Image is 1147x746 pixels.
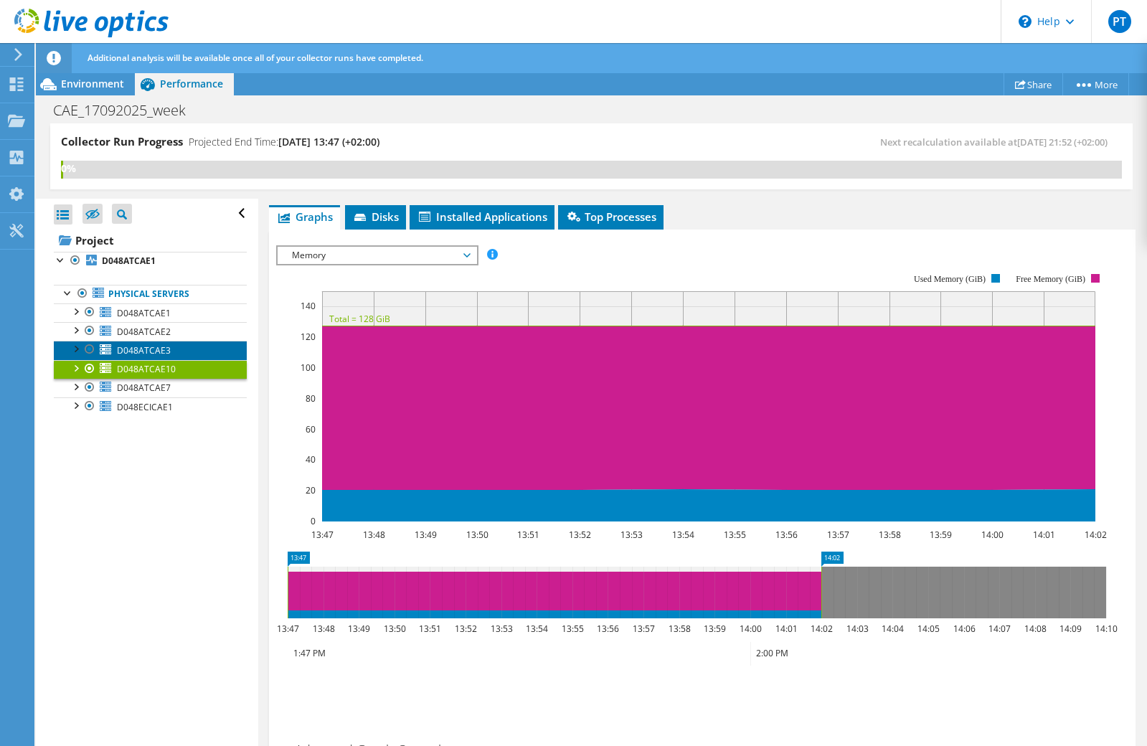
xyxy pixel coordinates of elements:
text: 0 [311,515,316,527]
text: 13:57 [632,623,654,635]
text: 40 [306,453,316,466]
text: 14:09 [1059,623,1081,635]
text: 100 [301,362,316,374]
text: 14:01 [1032,529,1054,541]
span: Top Processes [565,209,656,224]
text: 140 [301,300,316,312]
text: 20 [306,484,316,496]
span: Memory [285,247,469,264]
a: D048ATCAE3 [54,341,247,359]
b: D048ATCAE1 [102,255,156,267]
span: D048ECICAE1 [117,401,173,413]
text: 14:05 [917,623,939,635]
span: D048ATCAE7 [117,382,171,394]
text: 13:47 [311,529,333,541]
h4: Projected End Time: [189,134,379,150]
text: Free Memory (GiB) [1016,274,1085,284]
text: 13:50 [466,529,488,541]
text: 13:53 [620,529,642,541]
text: Total = 128 GiB [329,313,390,325]
a: Project [54,229,247,252]
a: D048ATCAE1 [54,252,247,270]
span: Additional analysis will be available once all of your collector runs have completed. [88,52,423,64]
text: 14:02 [810,623,832,635]
a: D048ATCAE7 [54,379,247,397]
span: [DATE] 13:47 (+02:00) [278,135,379,148]
text: 13:59 [929,529,951,541]
text: 13:48 [312,623,334,635]
text: 13:55 [723,529,745,541]
text: 14:04 [881,623,903,635]
text: 13:54 [525,623,547,635]
a: D048ECICAE1 [54,397,247,416]
svg: \n [1019,15,1032,28]
text: 14:01 [775,623,797,635]
a: D048ATCAE10 [54,360,247,379]
span: Next recalculation available at [880,136,1115,148]
text: 13:53 [490,623,512,635]
text: 14:00 [981,529,1003,541]
text: 13:50 [383,623,405,635]
text: 13:51 [418,623,440,635]
span: D048ATCAE2 [117,326,171,338]
a: Share [1004,73,1063,95]
text: 14:07 [988,623,1010,635]
text: 80 [306,392,316,405]
span: D048ATCAE10 [117,363,176,375]
span: D048ATCAE3 [117,344,171,357]
a: Physical Servers [54,285,247,303]
h1: CAE_17092025_week [47,103,208,118]
text: 14:00 [739,623,761,635]
a: D048ATCAE1 [54,303,247,322]
text: 14:02 [1084,529,1106,541]
text: 13:49 [414,529,436,541]
span: D048ATCAE1 [117,307,171,319]
text: 14:06 [953,623,975,635]
div: 0% [61,161,63,176]
text: 13:55 [561,623,583,635]
text: 120 [301,331,316,343]
text: 13:54 [671,529,694,541]
text: 13:59 [703,623,725,635]
text: 13:56 [775,529,797,541]
span: Performance [160,77,223,90]
text: 14:08 [1024,623,1046,635]
text: Used Memory (GiB) [914,274,986,284]
span: Graphs [276,209,333,224]
text: 13:52 [568,529,590,541]
a: D048ATCAE2 [54,322,247,341]
text: 13:58 [668,623,690,635]
text: 13:48 [362,529,384,541]
a: More [1062,73,1129,95]
text: 13:51 [516,529,539,541]
text: 14:10 [1095,623,1117,635]
text: 13:58 [878,529,900,541]
text: 13:52 [454,623,476,635]
text: 60 [306,423,316,435]
span: Environment [61,77,124,90]
span: Installed Applications [417,209,547,224]
text: 13:47 [276,623,298,635]
text: 13:57 [826,529,849,541]
text: 13:49 [347,623,369,635]
span: [DATE] 21:52 (+02:00) [1017,136,1108,148]
span: PT [1108,10,1131,33]
span: Disks [352,209,399,224]
text: 13:56 [596,623,618,635]
text: 14:03 [846,623,868,635]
